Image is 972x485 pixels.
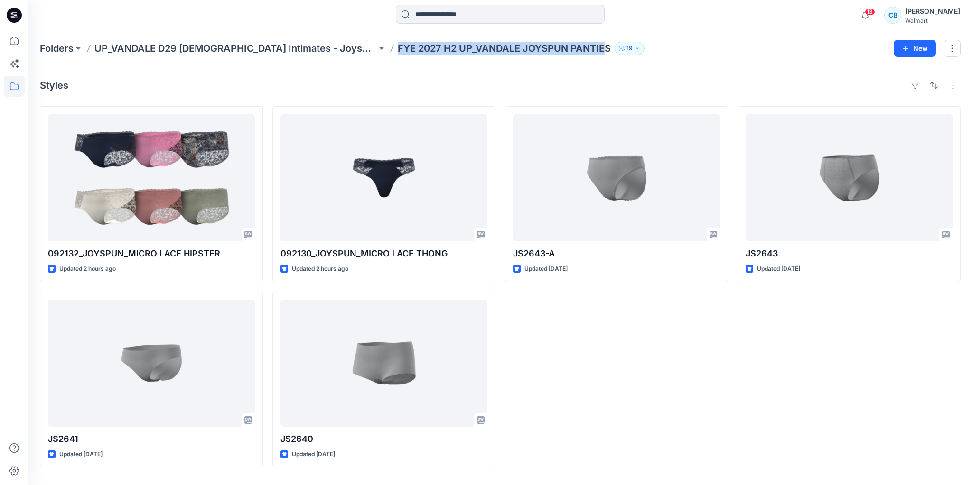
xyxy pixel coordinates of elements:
[513,114,720,241] a: JS2643-A
[280,247,487,260] p: 092130_JOYSPUN_MICRO LACE THONG
[626,43,633,54] p: 19
[280,300,487,427] a: JS2640
[746,114,953,241] a: JS2643
[524,264,568,274] p: Updated [DATE]
[48,114,255,241] a: 092132_JOYSPUN_MICRO LACE HIPSTER
[615,42,645,55] button: 19
[40,80,68,91] h4: Styles
[865,8,875,16] span: 13
[48,432,255,446] p: JS2641
[746,247,953,260] p: JS2643
[905,17,960,24] div: Walmart
[894,40,936,57] button: New
[48,300,255,427] a: JS2641
[59,264,116,274] p: Updated 2 hours ago
[398,42,611,55] p: FYE 2027 H2 UP_VANDALE JOYSPUN PANTIES
[292,449,335,459] p: Updated [DATE]
[40,42,74,55] a: Folders
[757,264,800,274] p: Updated [DATE]
[59,449,103,459] p: Updated [DATE]
[280,114,487,241] a: 092130_JOYSPUN_MICRO LACE THONG
[292,264,348,274] p: Updated 2 hours ago
[94,42,377,55] a: UP_VANDALE D29 [DEMOGRAPHIC_DATA] Intimates - Joyspun
[884,7,901,24] div: CB
[48,247,255,260] p: 092132_JOYSPUN_MICRO LACE HIPSTER
[280,432,487,446] p: JS2640
[513,247,720,260] p: JS2643-A
[905,6,960,17] div: [PERSON_NAME]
